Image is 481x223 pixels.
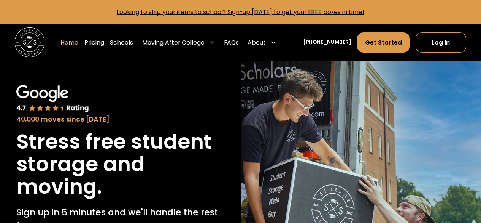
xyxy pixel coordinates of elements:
h1: Stress free student storage and moving. [16,130,224,198]
a: home [15,27,44,57]
img: Google 4.7 star rating [16,85,89,113]
a: Log In [416,32,466,53]
img: Storage Scholars main logo [15,27,44,57]
a: Home [60,32,78,53]
a: Pricing [84,32,104,53]
div: Moving After College [139,32,218,53]
div: About [244,32,279,53]
a: Schools [110,32,133,53]
div: Moving After College [142,38,205,47]
div: 40,000 moves since [DATE] [16,114,224,124]
div: About [248,38,266,47]
a: [PHONE_NUMBER] [303,39,351,47]
a: FAQs [224,32,239,53]
a: Get Started [357,32,410,53]
a: Looking to ship your items to school? Sign-up [DATE] to get your FREE boxes in time! [117,8,364,16]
